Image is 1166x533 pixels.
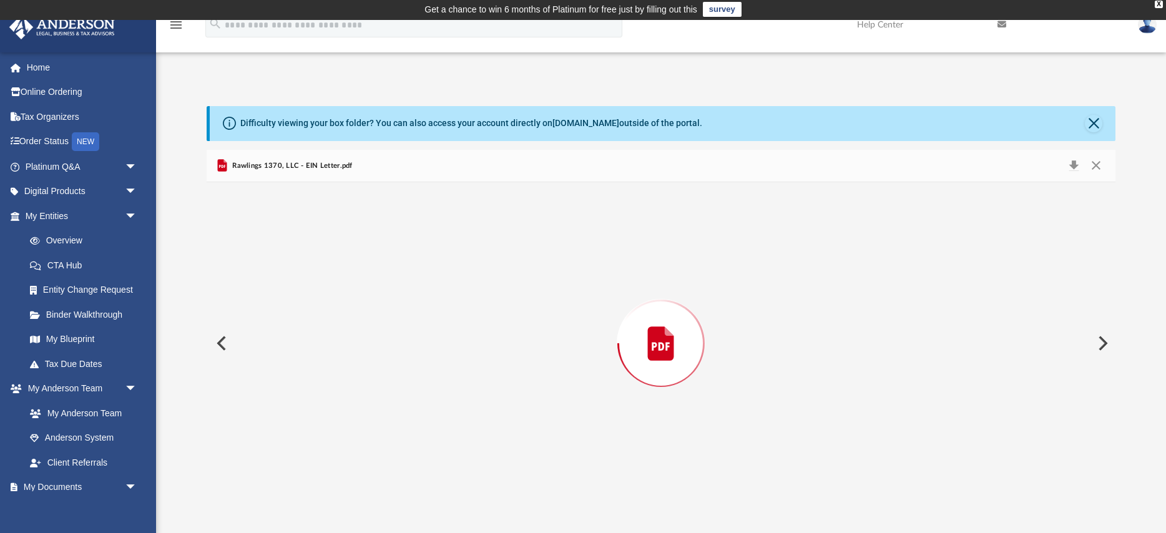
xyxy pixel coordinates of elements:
[9,475,150,500] a: My Documentsarrow_drop_down
[125,179,150,205] span: arrow_drop_down
[17,253,156,278] a: CTA Hub
[6,15,119,39] img: Anderson Advisors Platinum Portal
[17,228,156,253] a: Overview
[125,203,150,229] span: arrow_drop_down
[125,475,150,501] span: arrow_drop_down
[9,203,156,228] a: My Entitiesarrow_drop_down
[17,426,150,451] a: Anderson System
[703,2,742,17] a: survey
[207,150,1115,505] div: Preview
[207,326,234,361] button: Previous File
[9,376,150,401] a: My Anderson Teamarrow_drop_down
[9,55,156,80] a: Home
[1155,1,1163,8] div: close
[17,278,156,303] a: Entity Change Request
[1062,157,1085,175] button: Download
[208,17,222,31] i: search
[169,17,184,32] i: menu
[17,450,150,475] a: Client Referrals
[17,327,150,352] a: My Blueprint
[240,117,702,130] div: Difficulty viewing your box folder? You can also access your account directly on outside of the p...
[1085,115,1102,132] button: Close
[125,154,150,180] span: arrow_drop_down
[1085,157,1107,175] button: Close
[9,80,156,105] a: Online Ordering
[9,154,156,179] a: Platinum Q&Aarrow_drop_down
[9,129,156,155] a: Order StatusNEW
[17,302,156,327] a: Binder Walkthrough
[169,24,184,32] a: menu
[230,160,353,172] span: Rawlings 1370, LLC - EIN Letter.pdf
[17,351,156,376] a: Tax Due Dates
[17,401,144,426] a: My Anderson Team
[72,132,99,151] div: NEW
[9,179,156,204] a: Digital Productsarrow_drop_down
[125,376,150,402] span: arrow_drop_down
[1138,16,1157,34] img: User Pic
[1088,326,1115,361] button: Next File
[552,118,619,128] a: [DOMAIN_NAME]
[424,2,697,17] div: Get a chance to win 6 months of Platinum for free just by filling out this
[9,104,156,129] a: Tax Organizers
